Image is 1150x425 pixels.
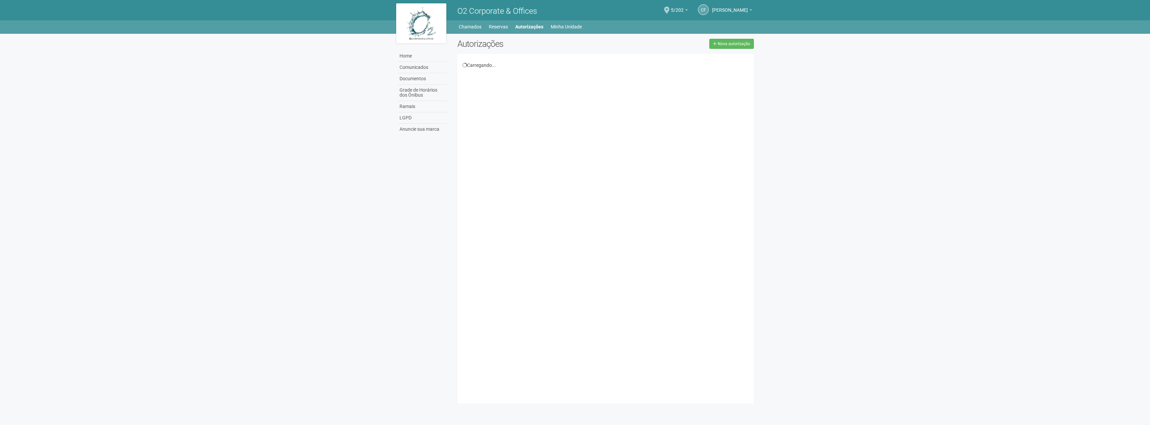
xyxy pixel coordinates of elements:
[398,85,447,101] a: Grade de Horários dos Ônibus
[398,124,447,135] a: Anuncie sua marca
[457,39,601,49] h2: Autorizações
[459,22,481,31] a: Chamados
[718,41,750,46] span: Nova autorização
[709,39,754,49] a: Nova autorização
[396,3,446,43] img: logo.jpg
[462,62,749,68] div: Carregando...
[712,1,748,13] span: CAIO FERNANDO MANOEL DAMACENA
[551,22,582,31] a: Minha Unidade
[398,62,447,73] a: Comunicados
[398,101,447,112] a: Ramais
[398,50,447,62] a: Home
[712,8,752,14] a: [PERSON_NAME]
[671,1,684,13] span: 5/202
[489,22,508,31] a: Reservas
[671,8,688,14] a: 5/202
[398,73,447,85] a: Documentos
[398,112,447,124] a: LGPD
[698,4,709,15] a: CF
[457,6,537,16] span: O2 Corporate & Offices
[515,22,543,31] a: Autorizações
